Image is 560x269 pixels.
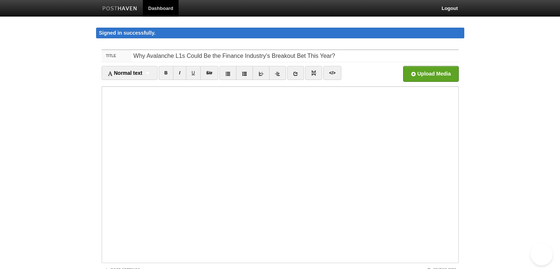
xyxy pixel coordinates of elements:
[102,6,137,12] img: Posthaven-bar
[531,243,553,265] iframe: Help Scout Beacon - Open
[102,50,131,62] label: Title
[173,66,186,80] a: I
[311,70,316,76] img: pagebreak-icon.png
[96,28,464,38] div: Signed in successfully.
[159,66,174,80] a: B
[206,70,212,76] del: Str
[108,70,142,76] span: Normal text
[200,66,218,80] a: Str
[186,66,201,80] a: U
[323,66,341,80] a: </>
